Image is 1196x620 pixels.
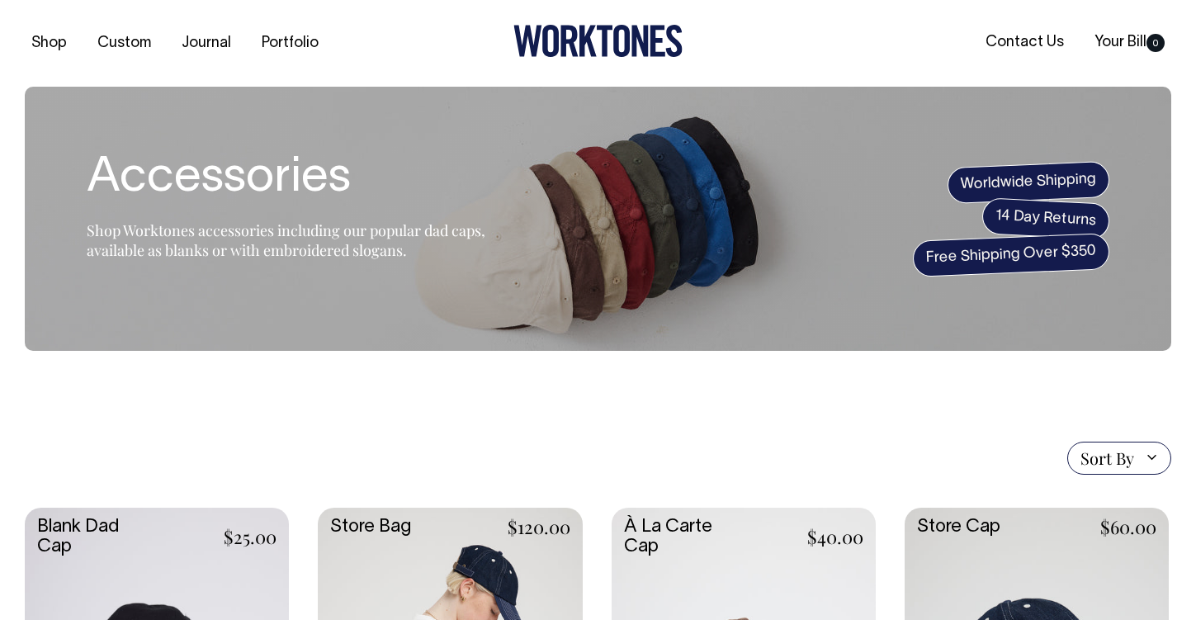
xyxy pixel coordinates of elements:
a: Journal [175,30,238,57]
h1: Accessories [87,153,499,206]
a: Portfolio [255,30,325,57]
a: Shop [25,30,73,57]
a: Custom [91,30,158,57]
span: Worldwide Shipping [947,161,1110,204]
span: 14 Day Returns [981,197,1110,240]
a: Your Bill0 [1088,29,1171,56]
a: Contact Us [979,29,1071,56]
span: Sort By [1080,448,1134,468]
span: 0 [1146,34,1165,52]
span: Shop Worktones accessories including our popular dad caps, available as blanks or with embroidere... [87,220,485,260]
span: Free Shipping Over $350 [912,233,1110,277]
